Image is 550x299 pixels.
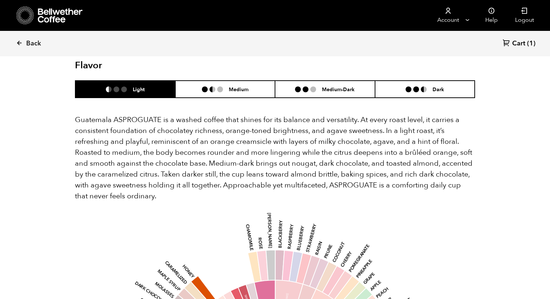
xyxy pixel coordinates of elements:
h6: Dark [433,86,444,92]
h6: Light [133,86,145,92]
span: (1) [527,39,535,48]
h2: Flavor [75,60,208,71]
h6: Medium [229,86,248,92]
span: Back [26,39,41,48]
h6: Medium-Dark [322,86,355,92]
p: Guatemala ASPROGUATE is a washed coffee that shines for its balance and versatility. At every roa... [75,114,475,202]
a: Cart (1) [503,39,535,49]
span: Cart [512,39,525,48]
